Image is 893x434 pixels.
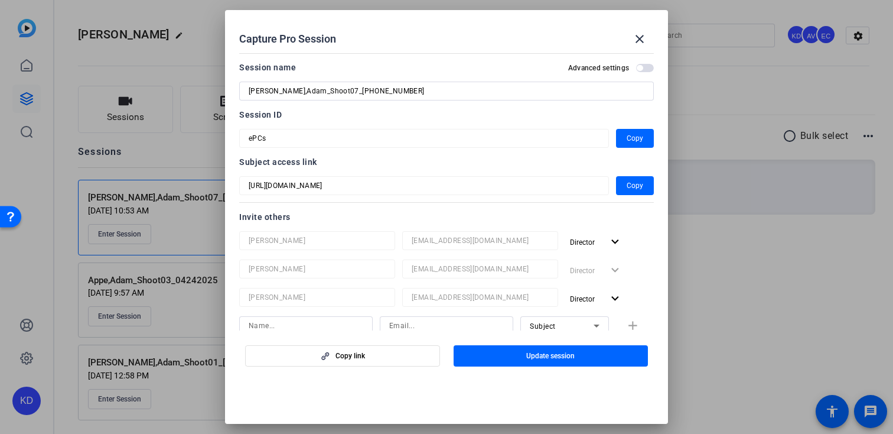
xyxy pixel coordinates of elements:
[335,351,365,361] span: Copy link
[239,108,654,122] div: Session ID
[627,131,643,145] span: Copy
[412,262,549,276] input: Email...
[570,295,595,303] span: Director
[249,290,386,305] input: Name...
[249,319,363,333] input: Name...
[633,32,647,46] mat-icon: close
[608,292,623,306] mat-icon: expand_more
[412,290,549,305] input: Email...
[565,231,627,252] button: Director
[412,234,549,248] input: Email...
[239,60,296,75] div: Session name
[454,345,648,367] button: Update session
[526,351,575,361] span: Update session
[249,262,386,276] input: Name...
[239,210,654,224] div: Invite others
[389,319,504,333] input: Email...
[570,238,595,247] span: Director
[616,176,654,195] button: Copy
[249,234,386,248] input: Name...
[245,345,440,367] button: Copy link
[608,235,623,250] mat-icon: expand_more
[249,84,644,98] input: Enter Session Name
[568,63,629,73] h2: Advanced settings
[627,179,643,193] span: Copy
[239,25,654,53] div: Capture Pro Session
[565,288,627,309] button: Director
[249,131,599,145] input: Session OTP
[239,155,654,169] div: Subject access link
[249,179,599,193] input: Session OTP
[530,322,556,331] span: Subject
[616,129,654,148] button: Copy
